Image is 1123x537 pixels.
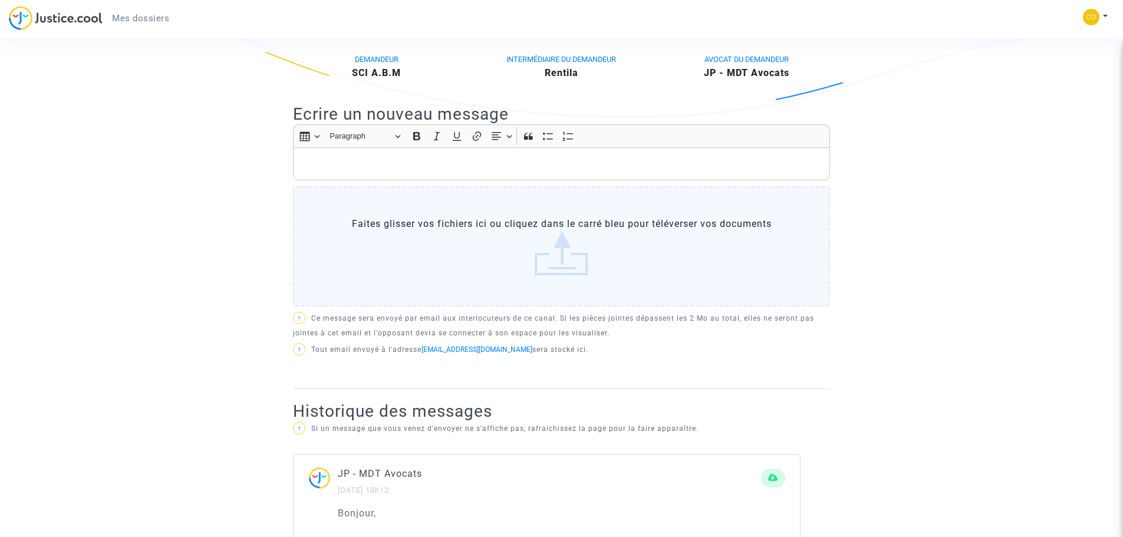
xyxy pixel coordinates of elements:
p: Tout email envoyé à l'adresse sera stocké ici. [293,342,830,357]
button: Paragraph [324,127,406,146]
p: JP - MDT Avocats [338,466,761,481]
h2: Ecrire un nouveau message [293,104,830,124]
h2: Historique des messages [293,401,830,421]
a: Mes dossiers [103,9,179,27]
img: 38b4a36a50ee8c19d5d4da1f2d0098ea [1083,9,1099,25]
span: Mes dossiers [112,13,169,24]
p: Ce message sera envoyé par email aux interlocuteurs de ce canal. Si les pièces jointes dépassent ... [293,311,830,341]
span: INTERMÉDIAIRE DU DEMANDEUR [506,55,616,64]
span: ? [298,347,301,353]
span: AVOCAT DU DEMANDEUR [704,55,789,64]
span: ? [298,426,301,432]
span: DEMANDEUR [355,55,399,64]
b: SCI A.B.M [352,67,401,78]
div: Editor toolbar [293,124,830,147]
img: ... [308,466,338,496]
b: JP - MDT Avocats [704,67,789,78]
div: Rich Text Editor, main [293,147,830,180]
span: Paragraph [330,129,391,143]
img: jc-logo.svg [9,6,103,30]
p: Si un message que vous venez d'envoyer ne s'affiche pas, rafraichissez la page pour la faire appa... [293,421,830,436]
span: ? [298,315,301,322]
small: [DATE] 18h12 [338,486,389,495]
p: Bonjour, [338,506,785,520]
b: Rentila [545,67,578,78]
a: [EMAIL_ADDRESS][DOMAIN_NAME] [421,345,532,354]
